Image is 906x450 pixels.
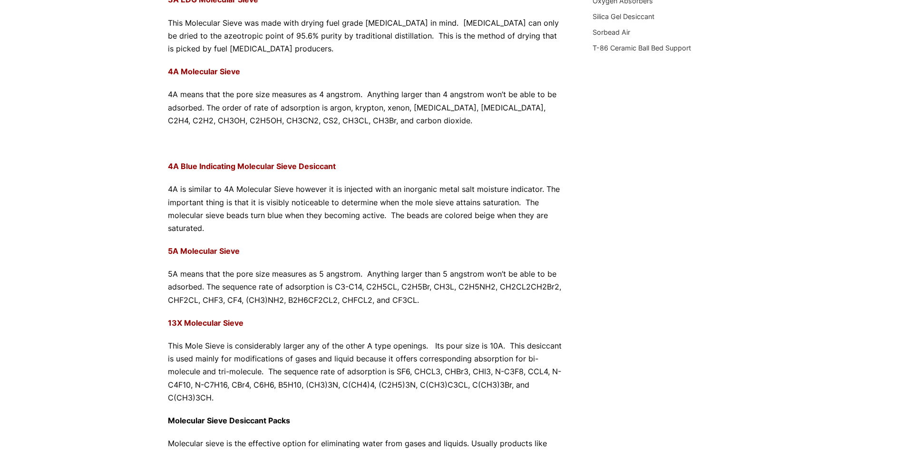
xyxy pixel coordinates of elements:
a: 4A Molecular Sieve [168,67,240,76]
p: 4A is similar to 4A Molecular Sieve however it is injected with an inorganic metal salt moisture ... [168,183,565,235]
a: Sorbead Air [593,28,630,36]
a: 5A Molecular Sieve [168,246,240,256]
p: 4A means that the pore size measures as 4 angstrom. Anything larger than 4 angstrom won’t be able... [168,88,565,127]
a: Silica Gel Desiccant [593,12,654,20]
a: 13X Molecular Sieve [168,318,244,328]
p: 5A means that the pore size measures as 5 angstrom. Anything larger than 5 angstrom won’t be able... [168,268,565,307]
a: T-86 Ceramic Ball Bed Support [593,44,691,52]
a: 4A Blue Indicating Molecular Sieve Desiccant [168,161,336,171]
strong: Molecular Sieve Desiccant Packs [168,416,290,425]
p: This Mole Sieve is considerably larger any of the other A type openings. Its pour size is 10A. Th... [168,340,565,404]
p: This Molecular Sieve was made with drying fuel grade [MEDICAL_DATA] in mind. [MEDICAL_DATA] can o... [168,17,565,56]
